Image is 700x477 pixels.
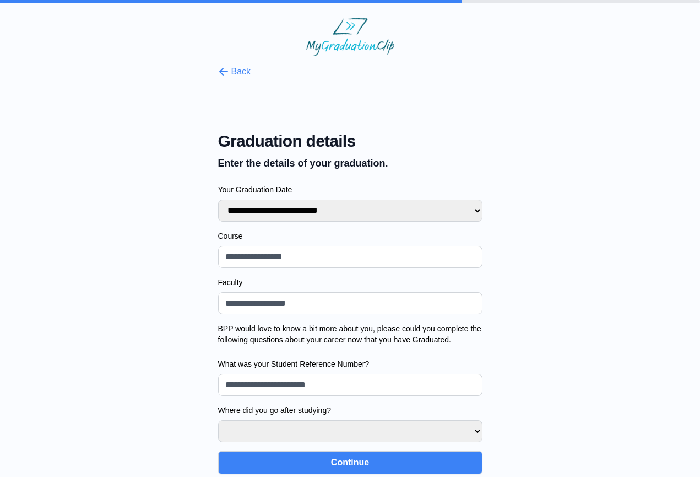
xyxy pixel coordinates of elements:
label: Course [218,231,482,242]
p: Enter the details of your graduation. [218,156,482,171]
label: Your Graduation Date [218,184,482,195]
label: Faculty [218,277,482,288]
span: Graduation details [218,131,482,151]
label: BPP would love to know a bit more about you, please could you complete the following questions ab... [218,323,482,345]
label: Where did you go after studying? [218,405,482,416]
label: What was your Student Reference Number? [218,358,482,369]
button: Back [218,65,251,78]
img: MyGraduationClip [306,18,394,56]
button: Continue [218,451,482,474]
